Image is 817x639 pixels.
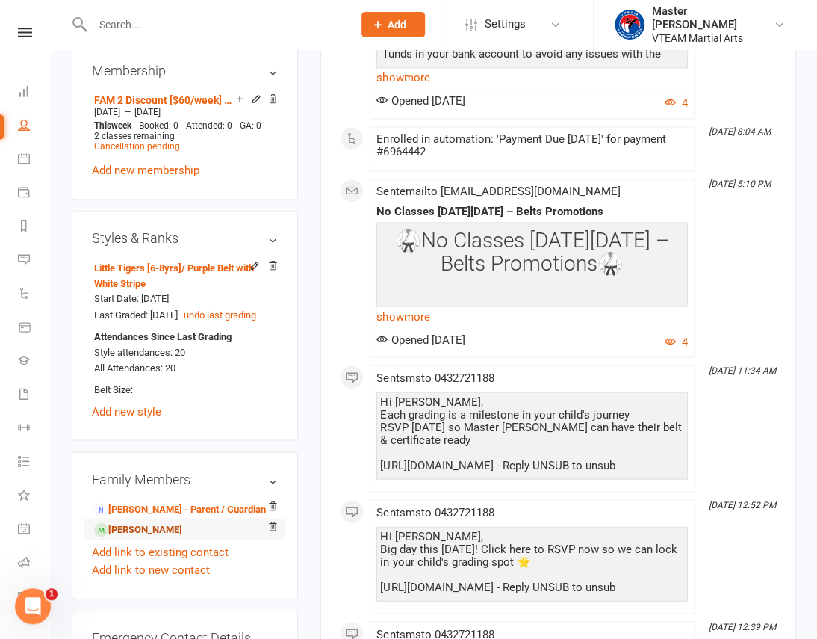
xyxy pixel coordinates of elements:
a: show more [376,67,688,88]
span: Belt Size: [94,383,133,395]
div: Hi [PERSON_NAME], Big day this [DATE]! Click here to RSVP now so we can lock in your child's grad... [380,530,684,593]
span: Opened [DATE] [376,94,465,108]
div: Hi [PERSON_NAME], Each grading is a milestone in your child's journey RSVP [DATE] so Master [PERS... [380,395,684,472]
a: Roll call kiosk mode [18,547,52,581]
span: GA: 0 [240,120,261,131]
a: Little Tigers [6-8yrs] [94,262,254,289]
button: undo last grading [184,307,256,323]
i: [DATE] 11:34 AM [709,365,776,375]
a: Reports [18,211,52,244]
span: [DATE] [94,107,120,117]
span: Attended: 0 [186,120,232,131]
i: [DATE] 5:10 PM [709,179,771,189]
span: Last Graded: [DATE] [94,309,178,320]
input: Search... [88,14,342,35]
span: Sent sms to 0432721188 [376,371,494,384]
i: [DATE] 8:04 AM [709,126,771,137]
a: Cancellation pending [94,141,180,152]
div: VTEAM Martial Arts [652,31,774,45]
a: FAM 2 Discount [$60/week] 2 Classes [94,94,236,106]
a: Add link to new contact [92,561,210,578]
span: Opened [DATE] [376,333,465,346]
div: — [90,106,278,118]
span: Add [388,19,406,31]
button: Add [361,12,425,37]
a: show more [376,306,688,327]
span: This [94,120,111,131]
span: Booked: 0 [139,120,178,131]
a: Payments [18,177,52,211]
a: [PERSON_NAME] [94,522,182,537]
span: Sent email to [EMAIL_ADDRESS][DOMAIN_NAME] [376,185,620,198]
h3: Family Members [92,472,278,487]
h3: Membership [92,64,278,78]
h3: 🥋No Classes [DATE][DATE] – Belts Promotions🥋 [380,229,684,276]
iframe: Intercom live chat [15,588,51,624]
span: Style attendances: 20 [94,346,185,357]
i: [DATE] 12:52 PM [709,499,776,510]
img: thumb_image1628552580.png [615,10,644,40]
span: Sent sms to 0432721188 [376,505,494,519]
div: Enrolled in automation: 'Payment Due [DATE]' for payment #6964442 [376,133,688,158]
h3: Styles & Ranks [92,231,278,246]
strong: Attendances Since Last Grading [94,329,232,345]
span: Settings [485,7,526,41]
a: [PERSON_NAME] - Parent / Guardian [94,501,266,517]
span: 1 [46,588,58,600]
a: Add link to existing contact [92,543,229,561]
i: [DATE] 12:39 PM [709,621,776,632]
div: No Classes [DATE][DATE] – Belts Promotions [376,206,688,218]
button: 4 [665,94,688,112]
div: week [90,120,135,131]
span: 2 classes remaining [94,131,175,141]
a: Calendar [18,143,52,177]
a: Add new membership [92,164,199,177]
a: Dashboard [18,76,52,110]
a: Product Sales [18,312,52,345]
a: General attendance kiosk mode [18,513,52,547]
span: / Purple Belt with White Stripe [94,262,254,289]
div: Master [PERSON_NAME] [652,4,774,31]
span: Start Date: [DATE] [94,293,169,304]
span: All Attendances: 20 [94,362,175,373]
a: What's New [18,480,52,513]
a: People [18,110,52,143]
a: Add new style [92,404,161,418]
button: 4 [665,333,688,351]
span: [DATE] [134,107,161,117]
a: Class kiosk mode [18,581,52,614]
